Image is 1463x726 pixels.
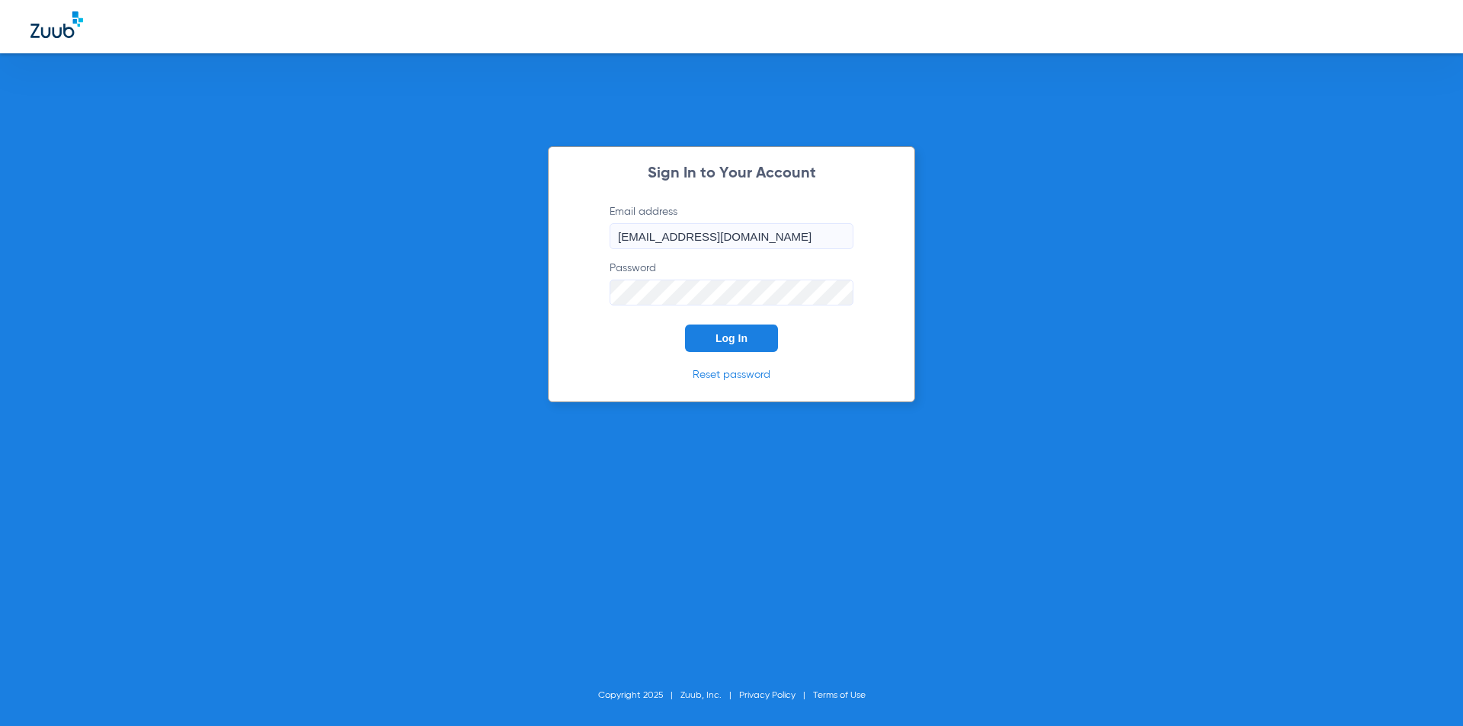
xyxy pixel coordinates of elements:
[30,11,83,38] img: Zuub Logo
[610,204,853,249] label: Email address
[610,223,853,249] input: Email address
[598,688,680,703] li: Copyright 2025
[715,332,748,344] span: Log In
[610,280,853,305] input: Password
[685,325,778,352] button: Log In
[739,691,796,700] a: Privacy Policy
[680,688,739,703] li: Zuub, Inc.
[693,369,770,380] a: Reset password
[813,691,866,700] a: Terms of Use
[610,261,853,305] label: Password
[587,166,876,181] h2: Sign In to Your Account
[1387,653,1463,726] iframe: Chat Widget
